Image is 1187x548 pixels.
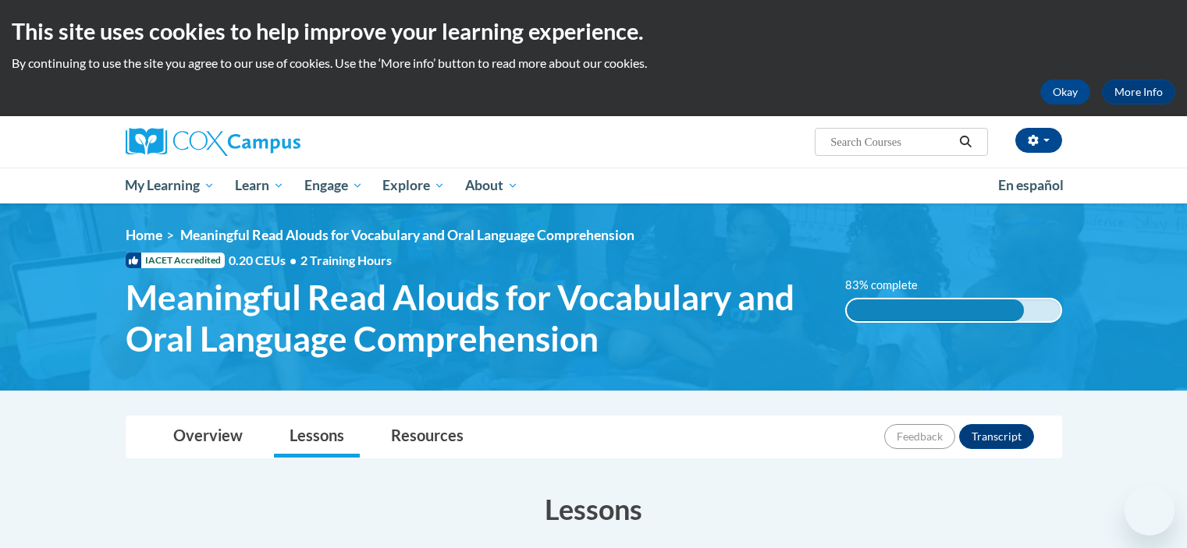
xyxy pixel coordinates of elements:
button: Feedback [884,424,955,449]
p: By continuing to use the site you agree to our use of cookies. Use the ‘More info’ button to read... [12,55,1175,72]
span: 0.20 CEUs [229,252,300,269]
span: En español [998,177,1064,193]
button: Account Settings [1015,128,1062,153]
iframe: Button to launch messaging window [1125,486,1175,536]
span: Meaningful Read Alouds for Vocabulary and Oral Language Comprehension [180,227,634,243]
a: Overview [158,416,258,458]
a: More Info [1102,80,1175,104]
a: Lessons [274,416,360,458]
a: About [455,168,528,203]
a: En español [988,169,1074,202]
span: Explore [382,176,445,195]
h2: This site uses cookies to help improve your learning experience. [12,16,1175,47]
a: Learn [225,168,294,203]
a: Home [126,227,162,243]
span: My Learning [125,176,215,195]
label: 83% complete [845,277,935,294]
span: Meaningful Read Alouds for Vocabulary and Oral Language Comprehension [126,277,823,359]
img: Cox Campus [126,128,300,156]
span: • [290,253,297,267]
h3: Lessons [126,490,1062,529]
span: Engage [304,176,363,195]
a: Cox Campus [126,128,422,156]
a: Engage [294,168,373,203]
a: Resources [375,416,479,458]
button: Transcript [959,424,1034,449]
button: Search [954,133,977,151]
span: 2 Training Hours [300,253,392,267]
input: Search Courses [829,133,954,151]
a: Explore [372,168,455,203]
div: Main menu [102,168,1086,203]
span: Learn [235,176,284,195]
span: IACET Accredited [126,253,225,268]
a: My Learning [116,168,226,203]
div: 83% complete [847,299,1024,321]
button: Okay [1040,80,1090,104]
span: About [465,176,518,195]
